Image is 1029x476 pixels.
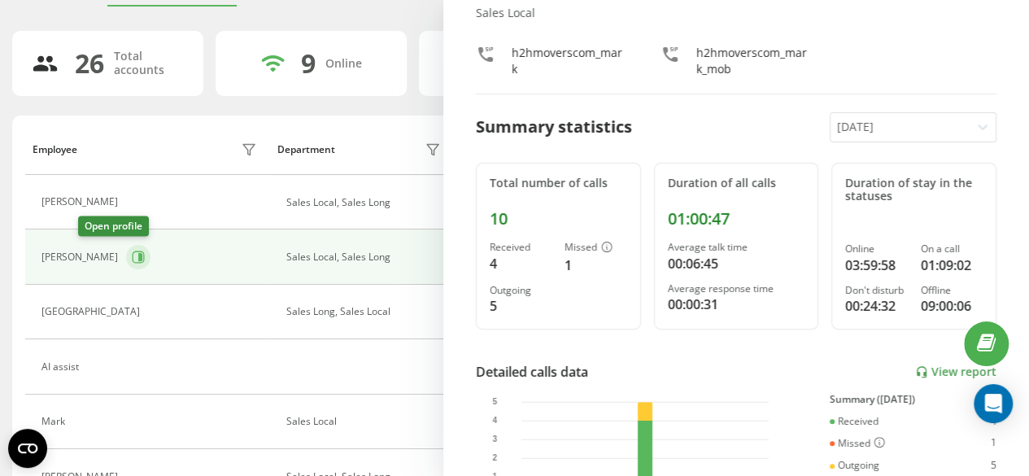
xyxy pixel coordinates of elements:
div: Online [845,243,907,255]
div: Missed [565,242,626,255]
div: [PERSON_NAME] [41,251,122,263]
div: Sales Local [286,416,445,427]
div: 00:06:45 [668,254,805,273]
div: 5 [490,296,552,316]
div: 9 [301,48,316,79]
div: On a call [921,243,983,255]
div: Duration of stay in the statuses [845,177,983,204]
div: Average talk time [668,242,805,253]
div: Sales Local, Sales Long [286,251,445,263]
div: Received [490,242,552,253]
text: 2 [493,453,498,462]
div: Received [830,416,879,427]
div: Sales Local [476,7,996,20]
div: 09:00:06 [921,296,983,316]
div: Outgoing [830,460,879,471]
div: AI assist [41,361,83,373]
div: Don't disturb [845,285,907,296]
div: Duration of all calls [668,177,805,190]
text: 5 [493,397,498,406]
div: 4 [490,254,552,273]
div: Outgoing [490,285,552,296]
text: 4 [493,416,498,425]
div: [GEOGRAPHIC_DATA] [41,306,144,317]
div: Department [277,144,335,155]
div: h2hmoverscom_mark_mob [696,45,813,77]
div: Missed [830,437,885,450]
div: 5 [991,460,996,471]
div: h2hmoverscom_mark [512,45,628,77]
div: Sales Long, Sales Local [286,306,445,317]
div: Detailed calls data [476,362,588,382]
button: Open CMP widget [8,429,47,468]
div: Open Intercom Messenger [974,384,1013,423]
div: Online [325,57,362,71]
div: 1 [991,437,996,450]
div: 26 [75,48,104,79]
div: 1 [565,255,626,275]
div: Summary statistics [476,115,632,139]
div: Average response time [668,283,805,295]
div: 01:00:47 [668,209,805,229]
a: View report [915,365,996,379]
div: [PERSON_NAME] [41,196,122,207]
div: Mark [41,416,69,427]
div: Employee [33,144,77,155]
div: 10 [490,209,627,229]
div: Sales Local, Sales Long [286,197,445,208]
div: Open profile [78,216,149,237]
div: Total accounts [114,50,184,77]
div: 00:00:31 [668,295,805,314]
div: 01:09:02 [921,255,983,275]
div: 00:24:32 [845,296,907,316]
div: 4 [991,416,996,427]
div: Total number of calls [490,177,627,190]
div: Summary ([DATE]) [830,394,996,405]
div: Offline [921,285,983,296]
div: 03:59:58 [845,255,907,275]
text: 3 [493,435,498,443]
